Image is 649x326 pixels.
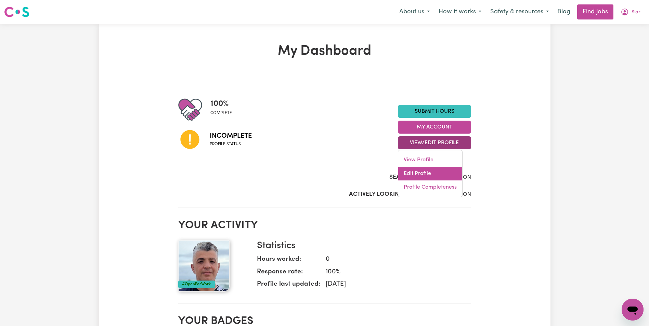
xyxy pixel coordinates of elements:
[320,255,466,264] dd: 0
[210,98,237,122] div: Profile completeness: 100%
[632,9,640,16] span: Siar
[398,150,463,197] div: View/Edit Profile
[257,267,320,280] dt: Response rate:
[398,121,471,134] button: My Account
[210,131,252,141] span: Incomplete
[210,141,252,147] span: Profile status
[616,5,645,19] button: My Account
[320,280,466,289] dd: [DATE]
[398,136,471,149] button: View/Edit Profile
[389,173,441,182] label: Search Visibility
[178,43,471,59] h1: My Dashboard
[257,240,466,252] h3: Statistics
[4,6,29,18] img: Careseekers logo
[178,281,215,288] div: #OpenForWork
[210,110,232,116] span: complete
[622,299,644,321] iframe: Button to launch messaging window
[463,192,471,197] span: ON
[178,219,471,232] h2: Your activity
[577,4,613,19] a: Find jobs
[553,4,574,19] a: Blog
[398,167,462,180] a: Edit Profile
[398,180,462,194] a: Profile Completeness
[349,190,441,199] label: Actively Looking for Clients
[395,5,434,19] button: About us
[257,255,320,267] dt: Hours worked:
[320,267,466,277] dd: 100 %
[434,5,486,19] button: How it works
[178,240,230,291] img: Your profile picture
[486,5,553,19] button: Safety & resources
[398,105,471,118] a: Submit Hours
[257,280,320,292] dt: Profile last updated:
[463,175,471,180] span: ON
[4,4,29,20] a: Careseekers logo
[210,98,232,110] span: 100 %
[398,153,462,167] a: View Profile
